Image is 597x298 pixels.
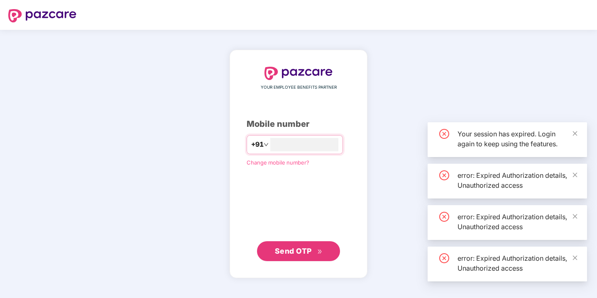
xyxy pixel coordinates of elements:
[247,159,309,166] a: Change mobile number?
[572,172,578,178] span: close
[317,249,323,254] span: double-right
[8,9,76,22] img: logo
[439,253,449,263] span: close-circle
[458,170,577,190] div: error: Expired Authorization details, Unauthorized access
[572,131,578,136] span: close
[572,255,578,261] span: close
[458,212,577,232] div: error: Expired Authorization details, Unauthorized access
[439,129,449,139] span: close-circle
[439,170,449,180] span: close-circle
[257,241,340,261] button: Send OTPdouble-right
[458,253,577,273] div: error: Expired Authorization details, Unauthorized access
[572,213,578,219] span: close
[264,142,269,147] span: down
[264,67,333,80] img: logo
[458,129,577,149] div: Your session has expired. Login again to keep using the features.
[261,84,337,91] span: YOUR EMPLOYEE BENEFITS PARTNER
[439,212,449,222] span: close-circle
[275,247,312,255] span: Send OTP
[251,139,264,150] span: +91
[247,118,350,131] div: Mobile number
